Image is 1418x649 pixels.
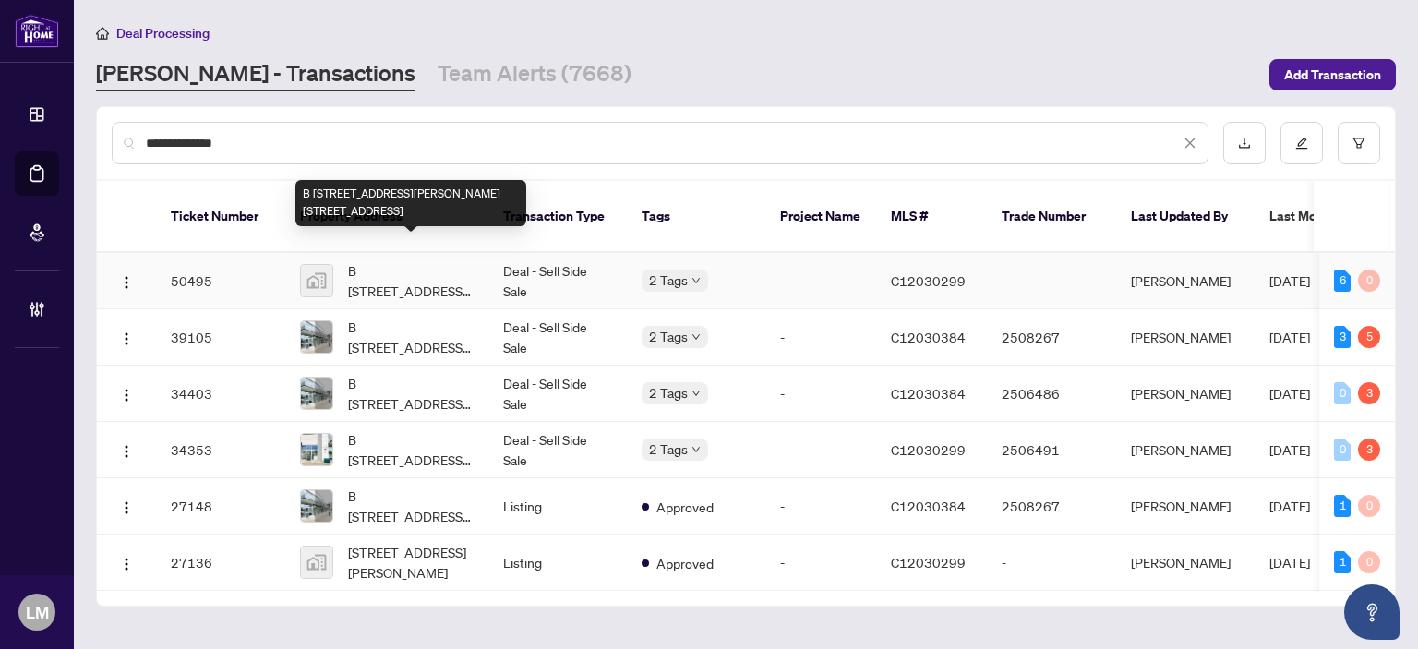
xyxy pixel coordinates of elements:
div: 0 [1358,270,1380,292]
td: - [765,309,876,366]
span: [DATE] [1269,554,1310,571]
td: 27136 [156,535,285,591]
button: Logo [112,266,141,295]
td: [PERSON_NAME] [1116,366,1255,422]
span: B [STREET_ADDRESS][PERSON_NAME] [348,486,474,526]
span: B [STREET_ADDRESS][PERSON_NAME] [348,373,474,414]
div: 6 [1334,270,1351,292]
span: 2 Tags [649,382,688,403]
td: - [765,422,876,478]
img: Logo [119,275,134,290]
div: 0 [1358,551,1380,573]
td: 2508267 [987,478,1116,535]
img: Logo [119,331,134,346]
td: Deal - Sell Side Sale [488,422,627,478]
img: thumbnail-img [301,434,332,465]
td: - [765,253,876,309]
span: C12030299 [891,554,966,571]
td: 50495 [156,253,285,309]
span: [DATE] [1269,272,1310,289]
img: thumbnail-img [301,378,332,409]
td: [PERSON_NAME] [1116,309,1255,366]
span: down [691,276,701,285]
span: Deal Processing [116,25,210,42]
div: 0 [1334,382,1351,404]
span: [DATE] [1269,498,1310,514]
span: C12030384 [891,329,966,345]
img: thumbnail-img [301,547,332,578]
td: - [765,478,876,535]
div: B [STREET_ADDRESS][PERSON_NAME] [STREET_ADDRESS] [295,180,526,226]
button: Logo [112,435,141,464]
span: B [STREET_ADDRESS][PERSON_NAME] [348,317,474,357]
span: [DATE] [1269,329,1310,345]
td: Listing [488,535,627,591]
div: 0 [1358,495,1380,517]
img: Logo [119,557,134,571]
div: 3 [1334,326,1351,348]
span: Approved [656,553,714,573]
button: Logo [112,379,141,408]
span: 2 Tags [649,270,688,291]
td: - [765,535,876,591]
div: 3 [1358,382,1380,404]
span: down [691,445,701,454]
img: Logo [119,388,134,403]
td: Deal - Sell Side Sale [488,366,627,422]
td: - [987,535,1116,591]
img: thumbnail-img [301,321,332,353]
span: B [STREET_ADDRESS][PERSON_NAME] [348,429,474,470]
td: [PERSON_NAME] [1116,478,1255,535]
span: down [691,332,701,342]
th: Tags [627,181,765,253]
span: filter [1352,137,1365,150]
span: close [1184,137,1196,150]
button: Logo [112,322,141,352]
span: C12030299 [891,441,966,458]
button: Logo [112,491,141,521]
img: thumbnail-img [301,265,332,296]
span: C12030299 [891,272,966,289]
span: C12030384 [891,498,966,514]
th: Project Name [765,181,876,253]
div: 5 [1358,326,1380,348]
span: C12030384 [891,385,966,402]
td: [PERSON_NAME] [1116,535,1255,591]
th: Transaction Type [488,181,627,253]
span: Add Transaction [1284,60,1381,90]
img: logo [15,14,59,48]
td: 27148 [156,478,285,535]
th: Ticket Number [156,181,285,253]
button: download [1223,122,1266,164]
a: [PERSON_NAME] - Transactions [96,58,415,91]
td: 39105 [156,309,285,366]
td: 2506491 [987,422,1116,478]
span: Approved [656,497,714,517]
td: Listing [488,478,627,535]
div: 0 [1334,439,1351,461]
img: Logo [119,500,134,515]
td: [PERSON_NAME] [1116,253,1255,309]
span: down [691,389,701,398]
span: [DATE] [1269,385,1310,402]
button: Add Transaction [1269,59,1396,90]
td: - [987,253,1116,309]
span: 2 Tags [649,326,688,347]
td: 2508267 [987,309,1116,366]
td: 34353 [156,422,285,478]
span: download [1238,137,1251,150]
span: home [96,27,109,40]
span: [STREET_ADDRESS][PERSON_NAME] [348,542,474,583]
button: Open asap [1344,584,1400,640]
th: MLS # [876,181,987,253]
div: 1 [1334,495,1351,517]
span: Last Modified Date [1269,206,1382,226]
th: Property Address [285,181,488,253]
td: - [765,366,876,422]
button: Logo [112,547,141,577]
th: Trade Number [987,181,1116,253]
span: [DATE] [1269,441,1310,458]
div: 3 [1358,439,1380,461]
span: LM [26,599,49,625]
td: [PERSON_NAME] [1116,422,1255,478]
